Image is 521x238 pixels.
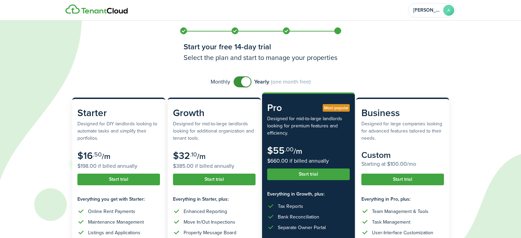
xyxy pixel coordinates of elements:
[267,168,350,180] button: Start trial
[285,145,294,154] subscription-pricing-card-price-cents: .00
[77,174,160,185] button: Start trial
[77,149,93,163] subscription-pricing-card-price-amount: $16
[197,151,206,162] subscription-pricing-card-price-period: /m
[278,224,326,231] div: Separate Owner Portal
[443,5,454,16] avatar-text: A
[88,208,135,215] div: Online Rent Payments
[173,196,256,203] subscription-pricing-card-features-title: Everything in Starter, plus:
[361,160,444,168] subscription-pricing-card-price-annual: Starting at $100.00/mo
[173,149,190,163] subscription-pricing-card-price-amount: $32
[184,208,227,215] div: Enhanced Reporting
[324,105,348,111] span: Most popular
[65,4,128,14] img: Logo
[88,218,144,226] div: Maintenance Management
[184,229,236,236] div: Property Message Board
[93,150,102,159] subscription-pricing-card-price-cents: .50
[361,174,444,185] button: Start trial
[361,120,444,142] subscription-pricing-card-description: Designed for large companies looking for advanced features tailored to their needs.
[278,213,319,221] div: Bank Reconciliation
[408,3,456,17] button: Open menu
[173,106,256,120] subscription-pricing-card-title: Growth
[372,208,429,215] div: Team Management & Tools
[361,149,391,161] subscription-pricing-card-price-amount: Custom
[211,78,230,86] span: Monthly
[190,150,197,159] subscription-pricing-card-price-cents: .10
[267,115,350,137] subscription-pricing-card-description: Designed for mid-to-large landlords looking for premium features and efficiency.
[77,196,160,203] subscription-pricing-card-features-title: Everything you get with Starter:
[88,229,140,236] div: Listings and Applications
[267,143,285,158] subscription-pricing-card-price-amount: $55
[77,120,160,142] subscription-pricing-card-description: Designed for DIY landlords looking to automate tasks and simplify their portfolios.
[361,196,444,203] subscription-pricing-card-features-title: Everything in Pro, plus:
[184,41,338,52] h1: Start your free 14-day trial
[173,120,256,142] subscription-pricing-card-description: Designed for mid-to-large landlords looking for additional organization and tenant tools.
[77,106,160,120] subscription-pricing-card-title: Starter
[278,203,303,210] div: Tax Reports
[102,151,110,162] subscription-pricing-card-price-period: /m
[294,146,302,157] subscription-pricing-card-price-period: /m
[267,101,350,115] subscription-pricing-card-title: Pro
[413,8,441,13] span: Allen
[361,106,444,120] subscription-pricing-card-title: Business
[77,162,160,170] subscription-pricing-card-price-annual: $198.00 if billed annually
[372,218,410,226] div: Task Management
[372,229,433,236] div: User-Interface Customization
[184,52,338,63] h3: Select the plan and start to manage your properties
[173,162,256,170] subscription-pricing-card-price-annual: $385.00 if billed annually
[267,190,350,198] subscription-pricing-card-features-title: Everything in Growth, plus:
[173,174,256,185] button: Start trial
[267,157,350,165] subscription-pricing-card-price-annual: $660.00 if billed annually
[184,218,235,226] div: Move In/Out Inspections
